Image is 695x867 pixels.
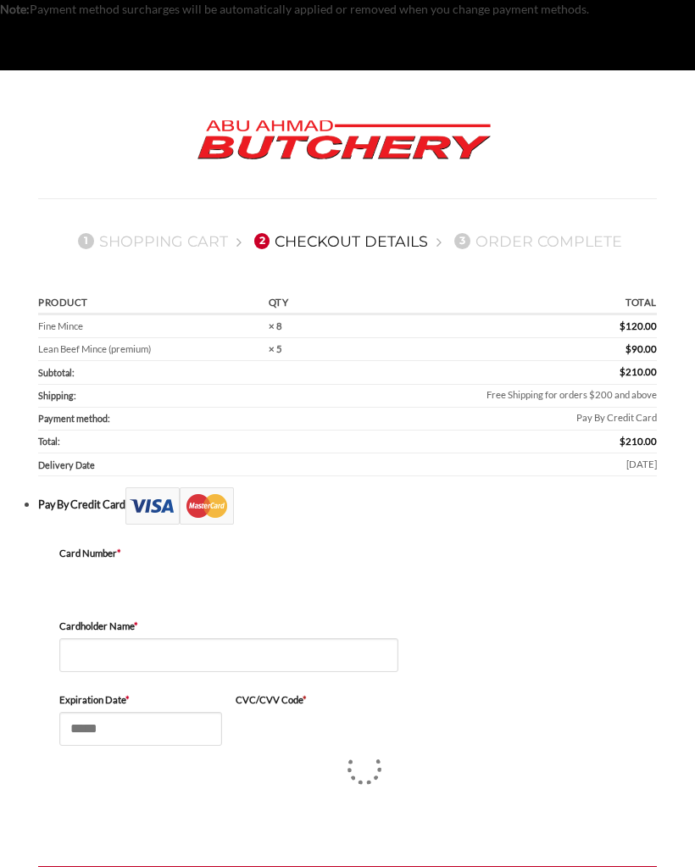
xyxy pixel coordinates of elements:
[125,487,234,525] img: Checkout
[625,343,631,354] span: $
[620,366,625,377] span: $
[620,320,625,331] span: $
[134,620,138,631] abbr: required
[320,385,657,408] td: Free Shipping for orders $200 and above
[38,220,657,264] nav: Checkout steps
[38,497,234,511] label: Pay By Credit Card
[38,361,320,384] th: Subtotal:
[59,692,222,708] label: Expiration Date
[38,293,264,315] th: Product
[620,366,657,377] bdi: 210.00
[73,232,228,250] a: 1Shopping Cart
[620,320,657,331] bdi: 120.00
[59,619,398,634] label: Cardholder Name
[254,233,270,248] span: 2
[236,692,398,708] label: CVC/CVV Code
[38,315,264,338] td: Fine Mince
[59,546,398,561] label: Card Number
[625,343,657,354] bdi: 90.00
[303,694,307,705] abbr: required
[264,293,320,315] th: Qty
[269,320,282,331] strong: × 8
[78,233,93,248] span: 1
[249,232,429,250] a: 2Checkout details
[38,408,320,431] th: Payment method:
[38,385,320,408] th: Shipping:
[269,343,282,354] strong: × 5
[125,694,130,705] abbr: required
[38,338,264,361] td: Lean Beef Mince (premium)
[38,453,320,476] th: Delivery Date
[183,108,505,173] img: Abu Ahmad Butchery
[320,408,657,431] td: Pay By Credit Card
[620,436,657,447] bdi: 210.00
[320,293,657,315] th: Total
[117,547,121,559] abbr: required
[320,453,657,476] td: [DATE]
[620,436,625,447] span: $
[38,431,320,453] th: Total:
